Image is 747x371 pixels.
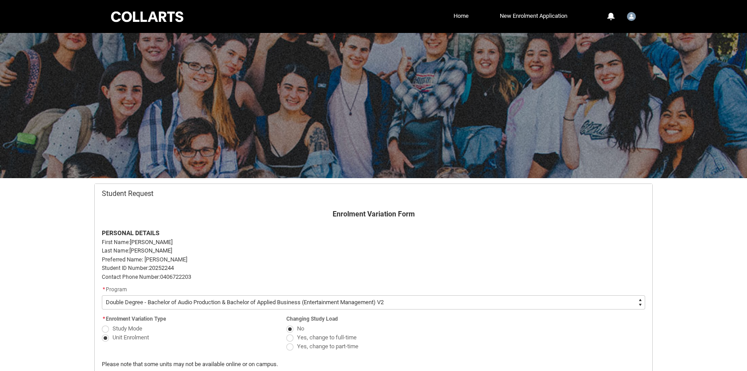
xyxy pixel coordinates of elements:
p: Please note that some units may not be available online or on campus. [102,360,507,369]
strong: PERSONAL DETAILS [102,229,160,236]
abbr: required [103,316,105,322]
span: Student Request [102,189,153,198]
a: New Enrolment Application [498,9,570,23]
span: First Name: [102,239,130,245]
span: Changing Study Load [286,316,338,322]
p: [PERSON_NAME] [102,246,645,255]
span: Last Name: [102,248,129,254]
span: Yes, change to full-time [297,334,357,341]
span: No [297,325,304,332]
span: Study Mode [112,325,142,332]
span: Contact Phone Number: [102,274,160,280]
span: Program [106,286,127,293]
span: Unit Enrolment [112,334,149,341]
button: User Profile Student.acole.20252244 [625,8,638,23]
p: 20252244 [102,264,645,273]
span: Yes, change to part-time [297,343,358,350]
img: Student.acole.20252244 [627,12,636,21]
span: 0406722203 [160,273,191,280]
a: Home [451,9,471,23]
p: [PERSON_NAME] [102,238,645,247]
span: Student ID Number: [102,265,149,271]
strong: Enrolment Variation Form [333,210,415,218]
span: Preferred Name: [PERSON_NAME] [102,256,187,263]
abbr: required [103,286,105,293]
span: Enrolment Variation Type [106,316,166,322]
